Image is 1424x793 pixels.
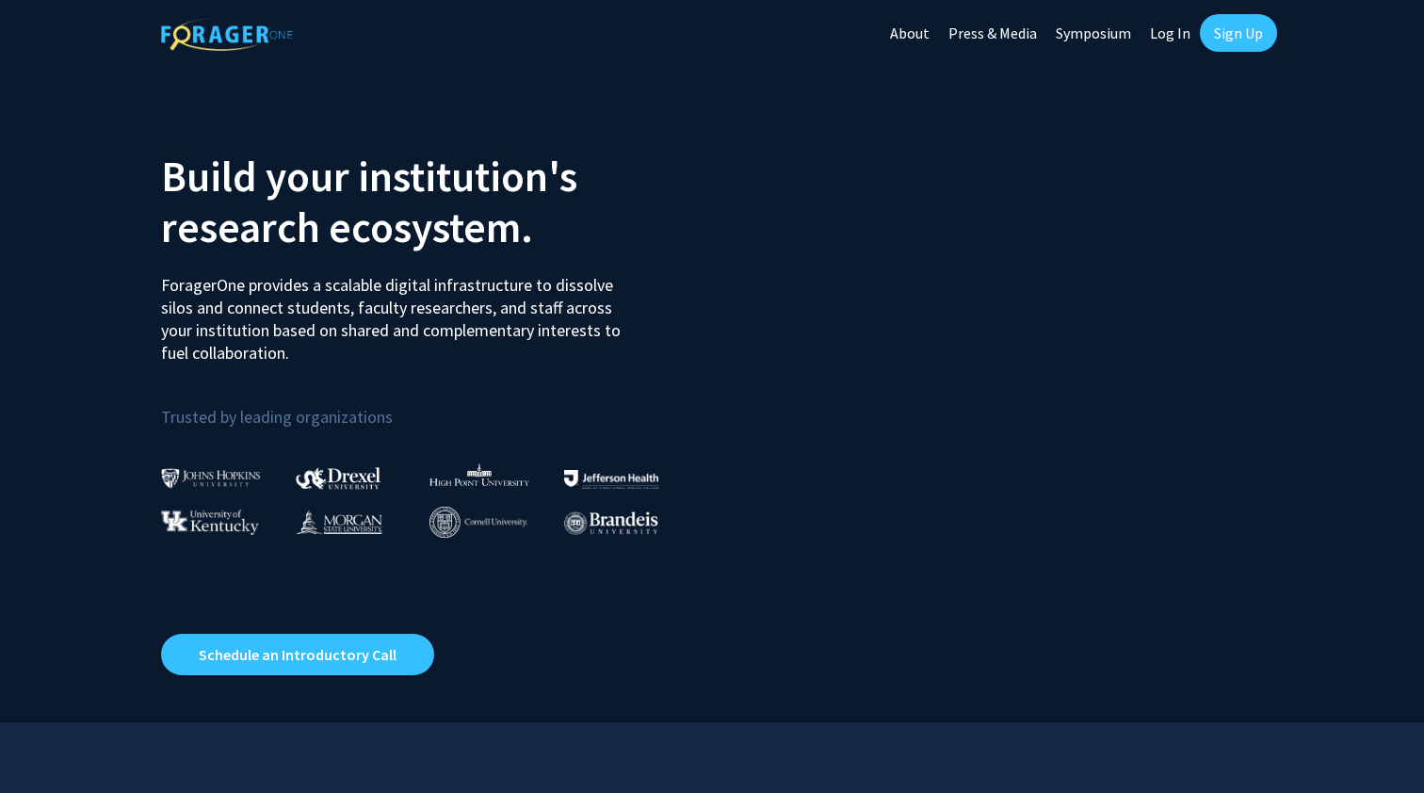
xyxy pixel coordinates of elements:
img: Brandeis University [564,511,658,535]
a: Opens in a new tab [161,634,434,675]
img: High Point University [429,463,529,486]
img: University of Kentucky [161,510,259,535]
img: Cornell University [429,507,527,538]
p: ForagerOne provides a scalable digital infrastructure to dissolve silos and connect students, fac... [161,260,634,364]
img: Johns Hopkins University [161,468,261,488]
a: Sign Up [1200,14,1277,52]
img: ForagerOne Logo [161,18,293,51]
img: Drexel University [296,467,380,489]
img: Thomas Jefferson University [564,470,658,488]
p: Trusted by leading organizations [161,380,698,431]
img: Morgan State University [296,510,382,534]
h2: Build your institution's research ecosystem. [161,151,698,252]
